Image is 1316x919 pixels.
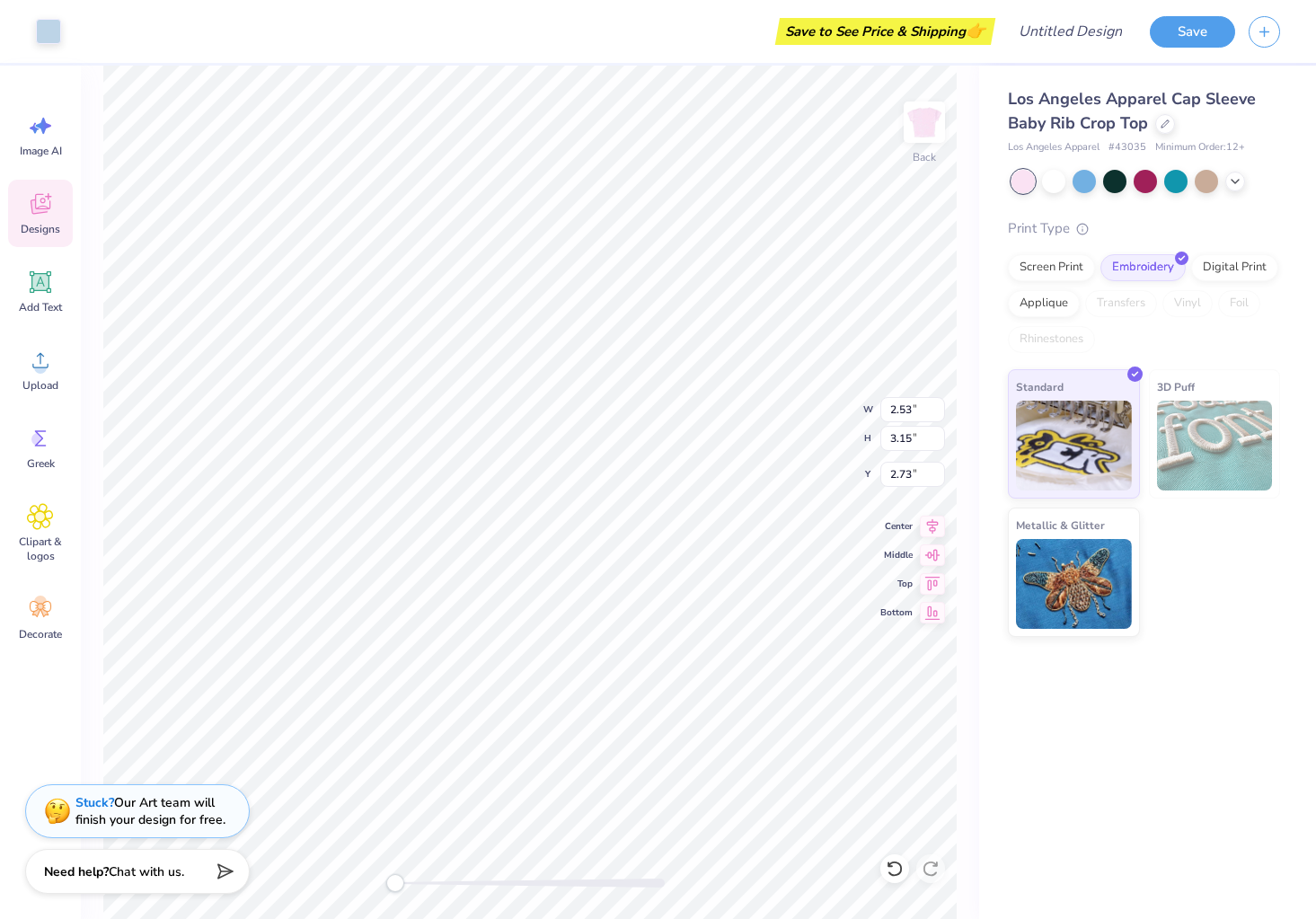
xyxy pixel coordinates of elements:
[1008,326,1095,353] div: Rhinestones
[11,535,70,563] span: Clipart & logos
[780,18,991,45] div: Save to See Price & Shipping
[1004,13,1136,49] input: Untitled Design
[1016,516,1105,535] span: Metallic & Glitter
[1157,401,1273,490] img: 3D Puff
[1150,16,1235,48] button: Save
[913,149,936,165] div: Back
[1085,290,1157,317] div: Transfers
[1191,254,1278,281] div: Digital Print
[44,863,109,880] strong: Need help?
[1108,140,1146,155] span: # 43035
[1016,539,1132,629] img: Metallic & Glitter
[1008,218,1280,239] div: Print Type
[1008,140,1100,155] span: Los Angeles Apparel
[1008,254,1095,281] div: Screen Print
[880,605,913,620] span: Bottom
[1162,290,1213,317] div: Vinyl
[1016,401,1132,490] img: Standard
[19,627,62,641] span: Decorate
[109,863,184,880] span: Chat with us.
[75,794,225,828] div: Our Art team will finish your design for free.
[22,378,58,393] span: Upload
[1008,290,1080,317] div: Applique
[1016,377,1064,396] span: Standard
[19,300,62,314] span: Add Text
[1218,290,1260,317] div: Foil
[880,519,913,534] span: Center
[880,577,913,591] span: Top
[20,144,62,158] span: Image AI
[75,794,114,811] strong: Stuck?
[1157,377,1195,396] span: 3D Puff
[386,874,404,892] div: Accessibility label
[906,104,942,140] img: Back
[880,548,913,562] span: Middle
[21,222,60,236] span: Designs
[1008,88,1256,134] span: Los Angeles Apparel Cap Sleeve Baby Rib Crop Top
[966,20,985,41] span: 👉
[1100,254,1186,281] div: Embroidery
[27,456,55,471] span: Greek
[1155,140,1245,155] span: Minimum Order: 12 +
